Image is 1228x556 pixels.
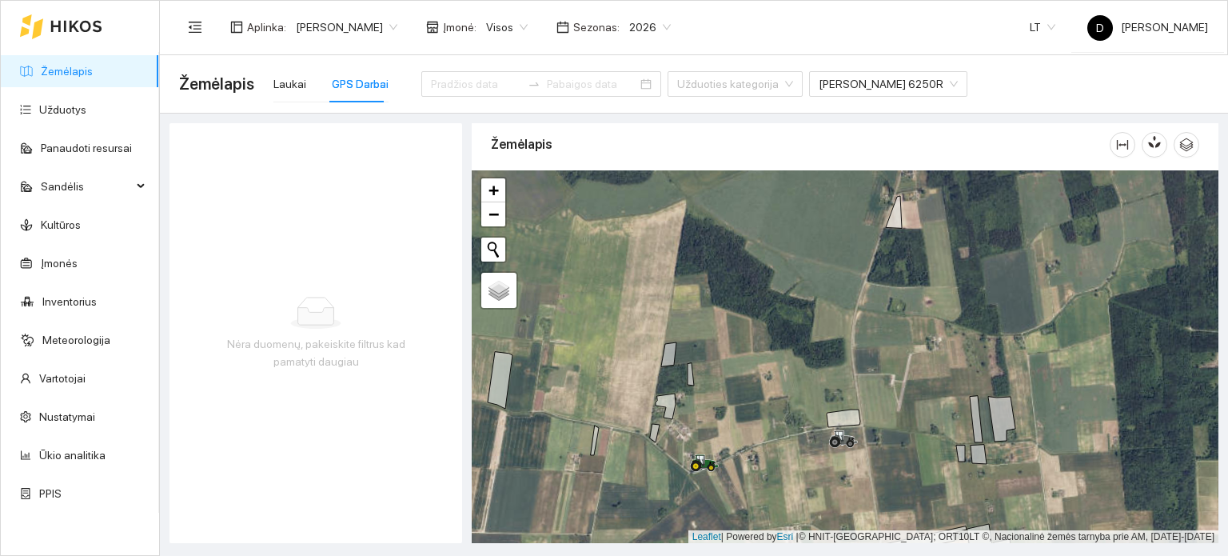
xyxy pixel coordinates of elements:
span: 2026 [629,15,671,39]
a: Layers [481,273,516,308]
span: shop [426,21,439,34]
span: to [528,78,540,90]
span: − [488,204,499,224]
div: Žemėlapis [491,122,1110,167]
a: Inventorius [42,295,97,308]
a: Meteorologija [42,334,110,346]
span: | [796,531,799,542]
div: GPS Darbai [332,75,389,93]
span: calendar [556,21,569,34]
span: column-width [1110,138,1134,151]
span: Visos [486,15,528,39]
span: John deere 6250R [819,72,958,96]
span: Dovydas Baršauskas [296,15,397,39]
span: Sandėlis [41,170,132,202]
span: D [1096,15,1104,41]
a: Įmonės [41,257,78,270]
a: Ūkio analitika [39,449,106,462]
span: LT [1030,15,1055,39]
a: Kultūros [41,218,81,231]
a: Vartotojai [39,372,86,385]
button: Initiate a new search [481,238,505,262]
a: Panaudoti resursai [41,142,132,154]
input: Pabaigos data [547,75,637,93]
span: Sezonas : [573,18,620,36]
span: [PERSON_NAME] [1087,21,1208,34]
button: menu-fold [179,11,211,43]
button: column-width [1110,132,1135,158]
span: layout [230,21,243,34]
input: Pradžios data [431,75,521,93]
span: Aplinka : [247,18,286,36]
a: Nustatymai [39,410,95,423]
div: Nėra duomenų, pakeiskite filtrus kad pamatyti daugiau [209,335,422,370]
span: Įmonė : [443,18,476,36]
a: Zoom in [481,178,505,202]
div: Laukai [273,75,306,93]
span: + [488,180,499,200]
a: Esri [777,531,794,542]
span: menu-fold [188,20,202,34]
div: | Powered by © HNIT-[GEOGRAPHIC_DATA]; ORT10LT ©, Nacionalinė žemės tarnyba prie AM, [DATE]-[DATE] [688,530,1218,544]
a: Žemėlapis [41,65,93,78]
a: PPIS [39,487,62,500]
a: Užduotys [39,103,86,116]
span: Žemėlapis [179,71,254,97]
span: swap-right [528,78,540,90]
a: Leaflet [692,531,721,542]
a: Zoom out [481,202,505,226]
